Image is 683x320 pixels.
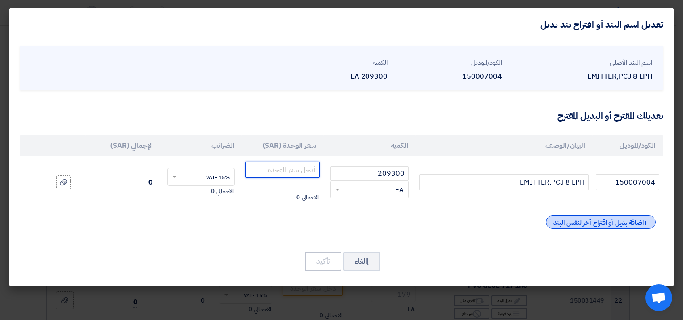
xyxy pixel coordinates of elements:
div: الكود/الموديل [395,58,502,68]
th: سعر الوحدة (SAR) [242,135,323,156]
ng-select: VAT [167,168,234,186]
div: تعديلك المقترح أو البديل المقترح [557,109,663,122]
input: Add Item Description [419,174,589,190]
span: + [644,218,648,228]
input: الموديل [596,174,659,190]
div: 209300 EA [280,71,388,82]
th: الكمية [323,135,416,156]
h4: تعديل اسم البند أو اقتراح بند بديل [540,19,663,30]
div: 150007004 [395,71,502,82]
div: اسم البند الأصلي [509,58,652,68]
input: RFQ_STEP1.ITEMS.2.AMOUNT_TITLE [330,166,409,181]
span: 0 [296,193,300,202]
span: EA [395,185,404,195]
div: اضافة بديل أو اقتراح آخر لنفس البند [546,215,656,229]
input: أدخل سعر الوحدة [245,162,320,178]
div: Open chat [645,284,672,311]
div: EMITTER,PCJ 8 LPH [509,71,652,82]
span: 0 [148,177,153,188]
th: الكود/الموديل [592,135,663,156]
span: 0 [211,187,215,196]
div: الكمية [280,58,388,68]
th: الإجمالي (SAR) [85,135,160,156]
button: إالغاء [343,252,380,271]
th: البيان/الوصف [416,135,592,156]
span: الاجمالي [302,193,319,202]
span: الاجمالي [216,187,233,196]
button: تأكيد [305,252,341,271]
th: الضرائب [160,135,241,156]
